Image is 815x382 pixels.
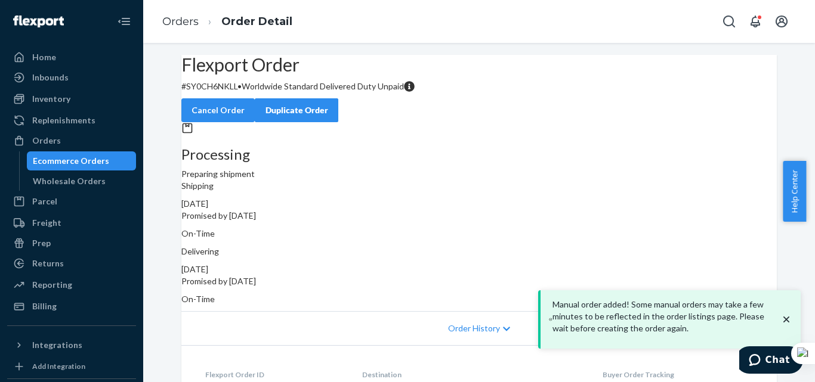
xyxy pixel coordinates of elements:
[265,104,328,116] div: Duplicate Order
[32,93,70,105] div: Inventory
[32,135,61,147] div: Orders
[181,246,777,257] p: Delivering
[743,10,767,33] button: Open notifications
[153,4,302,39] ol: breadcrumbs
[237,81,242,91] span: •
[7,336,136,355] button: Integrations
[32,237,51,249] div: Prep
[32,257,64,269] div: Returns
[205,369,343,380] dt: Flexport Order ID
[112,10,136,33] button: Close Navigation
[181,210,777,222] p: Promised by [DATE]
[7,192,136,211] a: Parcel
[242,81,404,91] span: Worldwide Standard Delivered Duty Unpaid
[783,161,806,222] button: Help Center
[603,369,753,380] dt: Buyer Order Tracking
[552,299,780,334] p: Manual order added! Some manual orders may take a few minutes to be reflected in the order listin...
[33,155,109,167] div: Ecommerce Orders
[181,180,777,192] p: Shipping
[362,369,584,380] dt: Destination
[32,51,56,63] div: Home
[27,151,137,170] a: Ecommerce Orders
[7,213,136,232] a: Freight
[32,279,72,291] div: Reporting
[32,361,85,371] div: Add Integration
[32,195,57,207] div: Parcel
[7,111,136,130] a: Replenishments
[32,72,69,83] div: Inbounds
[181,80,777,92] p: # SY0CH6NKLL
[7,254,136,273] a: Returns
[7,48,136,67] a: Home
[32,217,61,229] div: Freight
[717,10,741,33] button: Open Search Box
[770,10,794,33] button: Open account menu
[181,147,777,162] h3: Processing
[181,228,777,240] p: On-Time
[7,131,136,150] a: Orders
[181,275,777,287] p: Promised by [DATE]
[7,68,136,87] a: Inbounds
[32,300,57,312] div: Billing
[181,98,255,122] button: Cancel Order
[32,339,82,351] div: Integrations
[7,275,136,294] a: Reporting
[7,297,136,316] a: Billing
[13,15,64,27] img: Flexport logo
[162,15,199,28] a: Orders
[32,114,95,126] div: Replenishments
[7,359,136,374] a: Add Integration
[7,89,136,108] a: Inventory
[181,293,777,305] p: On-Time
[255,98,338,122] button: Duplicate Order
[181,147,777,180] div: Preparing shipment
[27,172,137,191] a: Wholesale Orders
[780,313,792,325] svg: close toast
[33,175,106,187] div: Wholesale Orders
[221,15,292,28] a: Order Detail
[181,55,777,74] h2: Flexport Order
[7,234,136,253] a: Prep
[181,263,777,275] div: [DATE]
[181,198,777,210] div: [DATE]
[739,346,803,376] iframe: Opens a widget where you can chat to one of our agents
[448,322,500,334] span: Order History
